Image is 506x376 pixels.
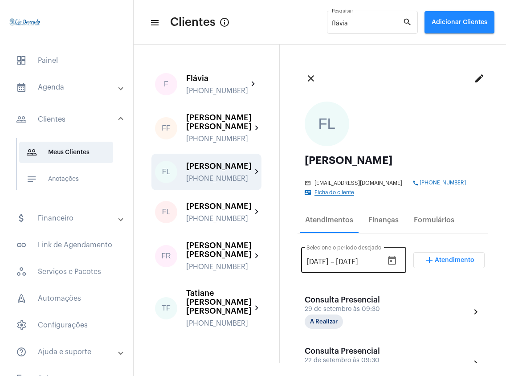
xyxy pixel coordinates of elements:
mat-icon: phone [412,180,420,186]
mat-icon: sidenav icon [16,240,27,250]
span: Serviços e Pacotes [9,261,124,282]
div: TF [155,297,177,319]
div: 29 de setembro às 09:30 [305,306,394,313]
div: Atendimentos [305,216,353,224]
mat-icon: chevron_right [470,307,481,317]
mat-icon: add [424,255,435,266]
span: sidenav icon [16,55,27,66]
div: [PHONE_NUMBER] [186,319,252,327]
div: [PHONE_NUMBER] [186,215,252,223]
mat-icon: sidenav icon [16,82,27,93]
mat-icon: sidenav icon [16,114,27,125]
input: Pesquisar [332,20,403,28]
button: Adicionar Clientes [424,11,494,33]
mat-expansion-panel-header: sidenav iconAjuda e suporte [5,341,133,363]
mat-icon: sidenav icon [150,17,159,28]
span: Configurações [9,315,124,336]
mat-panel-title: Clientes [16,114,119,125]
div: FL [305,102,349,146]
div: Finanças [368,216,399,224]
span: sidenav icon [16,266,27,277]
mat-icon: chevron_right [248,79,259,90]
button: Open calendar [383,252,401,270]
mat-expansion-panel-header: sidenav iconClientes [5,105,133,134]
span: [EMAIL_ADDRESS][DOMAIN_NAME] [314,180,402,186]
span: Atendimento [435,257,474,263]
div: Formulários [414,216,454,224]
mat-panel-title: Agenda [16,82,119,93]
mat-icon: edit [474,73,485,84]
span: Adicionar Clientes [432,19,487,25]
div: [PERSON_NAME] [PERSON_NAME] [186,113,252,131]
div: F [155,73,177,95]
span: Ficha do cliente [314,190,354,196]
span: Link de Agendamento [9,234,124,256]
img: 4c910ca3-f26c-c648-53c7-1a2041c6e520.jpg [7,4,43,40]
span: Meus Clientes [19,142,113,163]
div: FF [155,117,177,139]
span: [PHONE_NUMBER] [420,180,466,186]
div: Tatiane [PERSON_NAME] [PERSON_NAME] [186,289,252,315]
div: FR [155,245,177,267]
button: Adicionar Atendimento [413,252,485,268]
div: 22 de setembro às 09:30 [305,357,394,364]
span: – [331,258,334,266]
mat-icon: chevron_right [252,167,262,177]
div: [PERSON_NAME] [186,162,252,171]
mat-icon: sidenav icon [16,347,27,357]
input: Data de início [306,258,329,266]
mat-icon: contact_mail [305,189,312,196]
span: Clientes [170,15,216,29]
mat-icon: sidenav icon [16,213,27,224]
mat-icon: search [403,17,413,28]
div: [PHONE_NUMBER] [186,263,252,271]
button: Button that displays a tooltip when focused or hovered over [216,13,233,31]
mat-icon: Button that displays a tooltip when focused or hovered over [219,17,230,28]
div: FL [155,161,177,183]
span: sidenav icon [16,320,27,331]
mat-expansion-panel-header: sidenav iconFinanceiro [5,208,133,229]
mat-chip: A Realizar [305,315,343,329]
div: Flávia [186,74,248,83]
span: Painel [9,50,124,71]
input: Data do fim [336,258,372,266]
mat-icon: mail_outline [305,180,312,186]
div: Consulta Presencial [305,295,394,304]
mat-icon: sidenav icon [26,174,37,184]
div: sidenav iconClientes [5,134,133,202]
div: Consulta Presencial [305,347,394,356]
div: [PERSON_NAME] [305,155,481,166]
mat-icon: chevron_right [252,207,262,217]
mat-icon: chevron_right [470,358,481,368]
mat-icon: sidenav icon [26,147,37,158]
div: [PHONE_NUMBER] [186,135,252,143]
mat-panel-title: Ajuda e suporte [16,347,119,357]
div: [PERSON_NAME] [PERSON_NAME] [186,241,252,259]
div: FL [155,201,177,223]
mat-icon: chevron_right [252,123,262,134]
span: Anotações [19,168,113,190]
mat-icon: chevron_right [252,251,262,262]
mat-icon: chevron_right [252,303,262,314]
mat-icon: close [306,73,316,84]
div: [PERSON_NAME] [186,202,252,211]
mat-panel-title: Financeiro [16,213,119,224]
mat-expansion-panel-header: sidenav iconAgenda [5,77,133,98]
span: Automações [9,288,124,309]
span: sidenav icon [16,293,27,304]
div: [PHONE_NUMBER] [186,175,252,183]
div: [PHONE_NUMBER] [186,87,248,95]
